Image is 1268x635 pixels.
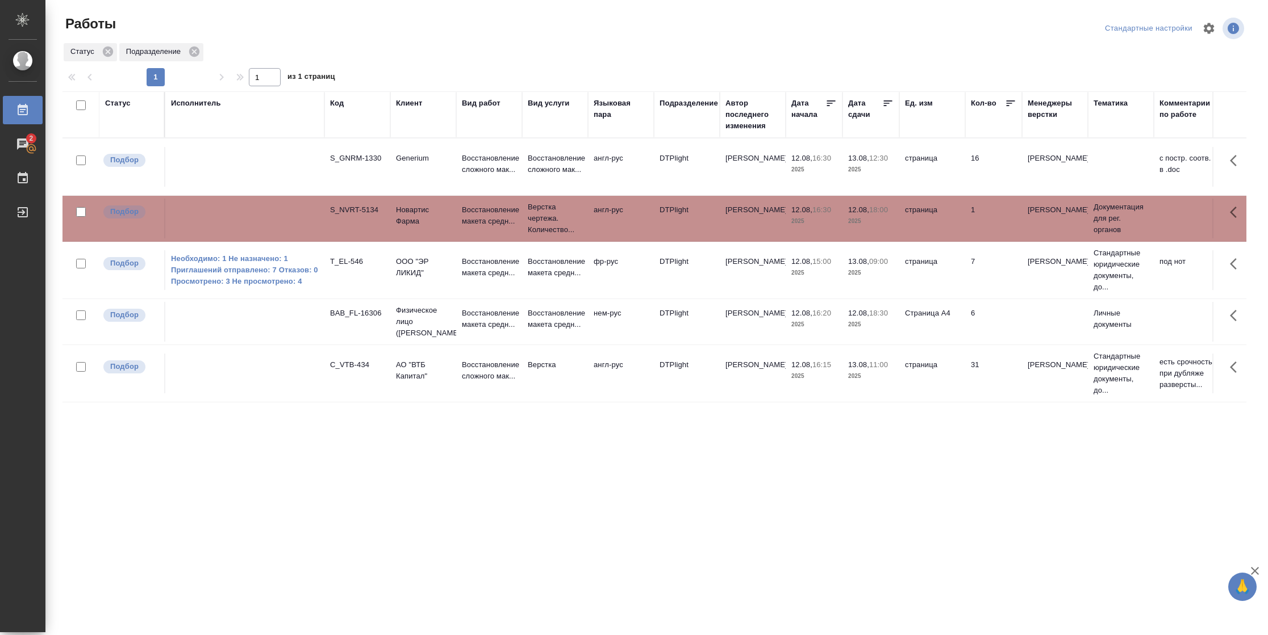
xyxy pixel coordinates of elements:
[110,154,139,166] p: Подбор
[654,250,720,290] td: DTPlight
[462,256,516,279] p: Восстановление макета средн...
[1028,153,1082,164] p: [PERSON_NAME]
[965,250,1022,290] td: 7
[588,250,654,290] td: фр-рус
[965,199,1022,238] td: 1
[812,309,831,317] p: 16:20
[1223,354,1250,381] button: Здесь прячутся важные кнопки
[102,153,158,168] div: Можно подбирать исполнителей
[791,319,837,330] p: 2025
[396,204,451,227] p: Новартис Фарма
[869,205,888,214] p: 18:00
[528,153,582,175] p: Восстановление сложного мак...
[791,309,812,317] p: 12.08,
[396,256,451,279] p: ООО "ЭР ЛИКИД"
[70,46,98,57] p: Статус
[848,267,894,279] p: 2025
[588,302,654,342] td: нем-рус
[102,359,158,375] div: Можно подбирать исполнителей
[588,199,654,238] td: англ-рус
[1195,15,1223,42] span: Настроить таблицу
[330,204,385,216] div: S_NVRT-5134
[102,204,158,220] div: Можно подбирать исполнителей
[1223,18,1246,39] span: Посмотреть информацию
[528,308,582,330] p: Восстановление макета средн...
[848,205,869,214] p: 12.08,
[1228,573,1257,601] button: 🙏
[1159,98,1214,120] div: Комментарии по работе
[1223,199,1250,226] button: Здесь прячутся важные кнопки
[812,257,831,266] p: 15:00
[899,250,965,290] td: страница
[869,360,888,369] p: 11:00
[171,253,319,287] a: Необходимо: 1 Не назначено: 1 Приглашений отправлено: 7 Отказов: 0 Просмотрено: 3 Не просмотрено: 4
[848,371,894,382] p: 2025
[102,308,158,323] div: Можно подбирать исполнителей
[126,46,185,57] p: Подразделение
[848,319,894,330] p: 2025
[1159,256,1214,267] p: под нот
[3,130,43,158] a: 2
[725,98,780,132] div: Автор последнего изменения
[528,256,582,279] p: Восстановление макета средн...
[396,153,451,164] p: Generium
[791,154,812,162] p: 12.08,
[720,250,786,290] td: [PERSON_NAME]
[654,302,720,342] td: DTPlight
[528,201,582,236] p: Верстка чертежа. Количество...
[1094,201,1148,236] p: Документация для рег. органов
[22,133,40,144] span: 2
[965,302,1022,342] td: 6
[848,154,869,162] p: 13.08,
[848,216,894,227] p: 2025
[1159,153,1214,175] p: с постр. соотв. в .doc
[1028,98,1082,120] div: Менеджеры верстки
[528,359,582,371] p: Верстка
[330,308,385,319] div: BAB_FL-16306
[848,164,894,175] p: 2025
[791,267,837,279] p: 2025
[110,361,139,372] p: Подбор
[1094,351,1148,396] p: Стандартные юридические документы, до...
[330,359,385,371] div: C_VTB-434
[1233,575,1252,599] span: 🙏
[396,359,451,382] p: АО "ВТБ Капитал"
[869,154,888,162] p: 12:30
[396,98,422,109] div: Клиент
[462,98,500,109] div: Вид работ
[62,15,116,33] span: Работы
[1028,359,1082,371] p: [PERSON_NAME]
[462,204,516,227] p: Восстановление макета средн...
[1159,356,1214,390] p: есть срочность при дубляже разверсты...
[899,354,965,393] td: страница
[848,360,869,369] p: 13.08,
[791,257,812,266] p: 12.08,
[812,360,831,369] p: 16:15
[791,164,837,175] p: 2025
[848,257,869,266] p: 13.08,
[899,199,965,238] td: страница
[720,199,786,238] td: [PERSON_NAME]
[462,308,516,330] p: Восстановление макета средн...
[330,98,344,109] div: Код
[848,98,882,120] div: Дата сдачи
[905,98,933,109] div: Ед. изм
[791,205,812,214] p: 12.08,
[791,216,837,227] p: 2025
[791,98,825,120] div: Дата начала
[965,354,1022,393] td: 31
[1102,20,1195,37] div: split button
[899,147,965,187] td: страница
[812,205,831,214] p: 16:30
[330,153,385,164] div: S_GNRM-1330
[791,360,812,369] p: 12.08,
[462,359,516,382] p: Восстановление сложного мак...
[588,147,654,187] td: англ-рус
[654,147,720,187] td: DTPlight
[102,256,158,271] div: Можно подбирать исполнителей
[64,43,117,61] div: Статус
[588,354,654,393] td: англ-рус
[899,302,965,342] td: Страница А4
[396,305,451,339] p: Физическое лицо ([PERSON_NAME])
[105,98,131,109] div: Статус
